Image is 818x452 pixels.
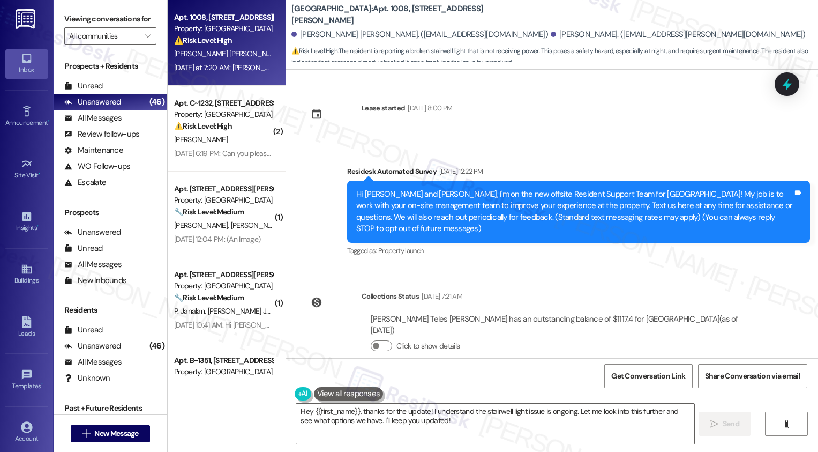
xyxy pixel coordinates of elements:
div: [DATE] 6:19 PM: Can you please remove me from your contacts. Thank you! [174,149,405,158]
div: [DATE] at 7:20 AM: [PERSON_NAME] told me that light dont receive power from the street. He check ... [174,63,506,72]
span: • [39,170,40,177]
div: Apt. C~1232, [STREET_ADDRESS] [174,98,273,109]
i:  [82,429,90,438]
div: Property: [GEOGRAPHIC_DATA] [174,280,273,292]
div: (46) [147,338,167,354]
span: Share Conversation via email [705,371,800,382]
a: Site Visit • [5,155,48,184]
b: [GEOGRAPHIC_DATA]: Apt. 1008, [STREET_ADDRESS][PERSON_NAME] [291,3,506,26]
div: Apt. [STREET_ADDRESS][PERSON_NAME] [174,183,273,195]
div: Review follow-ups [64,129,139,140]
div: Unanswered [64,227,121,238]
span: Property launch [378,246,423,255]
div: Unknown [64,373,110,384]
div: Residesk Automated Survey [347,166,810,181]
a: Insights • [5,208,48,236]
div: [PERSON_NAME] Teles [PERSON_NAME] has an outstanding balance of $1117.4 for [GEOGRAPHIC_DATA] (as... [371,314,756,337]
a: Account [5,418,48,447]
a: Buildings [5,260,48,289]
button: Send [699,412,751,436]
div: All Messages [64,259,122,270]
div: Prospects [54,207,167,218]
div: [PERSON_NAME] [PERSON_NAME]. ([EMAIL_ADDRESS][DOMAIN_NAME]) [291,29,548,40]
div: Past + Future Residents [54,403,167,414]
label: Viewing conversations for [64,11,156,27]
input: All communities [69,27,139,45]
div: All Messages [64,113,122,124]
div: Unanswered [64,97,121,108]
i:  [710,420,718,428]
div: New Inbounds [64,275,126,286]
span: • [41,381,43,388]
div: [DATE] 7:21 AM [419,291,462,302]
button: Share Conversation via email [698,364,807,388]
i:  [145,32,151,40]
a: Inbox [5,49,48,78]
i:  [783,420,791,428]
div: Unread [64,324,103,336]
div: [DATE] 8:00 PM [405,102,452,114]
div: Maintenance [64,145,123,156]
span: [PERSON_NAME] Jegaseelan [207,306,298,316]
div: Unread [64,80,103,92]
span: New Message [94,428,138,439]
strong: ⚠️ Risk Level: High [174,121,232,131]
div: [PERSON_NAME]. ([EMAIL_ADDRESS][PERSON_NAME][DOMAIN_NAME]) [551,29,806,40]
span: : The resident is reporting a broken stairwell light that is not receiving power. This poses a sa... [291,46,818,69]
strong: 🔧 Risk Level: Medium [174,293,244,302]
div: Prospects + Residents [54,61,167,72]
div: Property: [GEOGRAPHIC_DATA] [174,23,273,34]
div: Hi [PERSON_NAME] and [PERSON_NAME], I'm on the new offsite Resident Support Team for [GEOGRAPHIC_... [356,189,793,235]
div: Residents [54,305,167,316]
strong: ⚠️ Risk Level: High [174,35,232,45]
div: WO Follow-ups [64,161,130,172]
span: • [37,223,39,230]
div: (46) [147,94,167,110]
span: Send [723,418,739,429]
div: Property: [GEOGRAPHIC_DATA] [174,366,273,377]
div: All Messages [64,357,122,368]
span: [PERSON_NAME] [174,135,228,144]
a: Leads [5,313,48,342]
span: Get Conversation Link [611,371,685,382]
span: P. Janalan [174,306,208,316]
span: • [48,117,49,125]
div: Property: [GEOGRAPHIC_DATA] [174,195,273,206]
div: Property: [GEOGRAPHIC_DATA] [174,109,273,120]
strong: ⚠️ Risk Level: High [291,47,337,55]
div: Apt. [STREET_ADDRESS][PERSON_NAME] [174,269,273,280]
label: Click to show details [396,340,460,352]
div: [DATE] 12:04 PM: (An Image) [174,234,260,244]
div: Lease started [362,102,406,114]
div: Unanswered [64,340,121,352]
span: [PERSON_NAME] [PERSON_NAME] [174,49,286,58]
a: Templates • [5,366,48,395]
div: Unread [64,243,103,254]
button: Get Conversation Link [604,364,692,388]
div: Escalate [64,177,106,188]
div: Collections Status [362,291,419,302]
div: Apt. 1008, [STREET_ADDRESS][PERSON_NAME] [174,12,273,23]
button: New Message [71,425,150,442]
div: Tagged as: [347,243,810,258]
div: Apt. B~1351, [STREET_ADDRESS] [174,355,273,366]
span: [PERSON_NAME] [230,220,284,230]
strong: 🔧 Risk Level: Medium [174,207,244,217]
textarea: Hey {{first_name}}, thanks for the update! I understand the stairwell light issue is ongoing. Let... [296,404,694,444]
span: [PERSON_NAME] [174,220,231,230]
div: [DATE] 12:22 PM [437,166,483,177]
img: ResiDesk Logo [16,9,37,29]
div: [DATE] 10:41 AM: Hi [PERSON_NAME], Is there any online portal/ Apps to pay the rent ? [174,320,440,330]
